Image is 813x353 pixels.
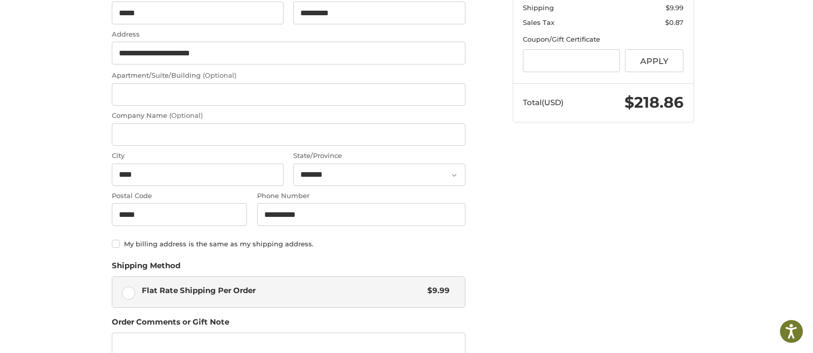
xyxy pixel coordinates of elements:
span: $9.99 [423,285,450,297]
span: $218.86 [624,93,683,112]
label: Phone Number [257,191,465,201]
label: City [112,151,284,161]
label: My billing address is the same as my shipping address. [112,240,465,248]
legend: Order Comments [112,316,229,333]
span: $9.99 [666,4,683,12]
label: Postal Code [112,191,247,201]
span: Flat Rate Shipping Per Order [142,285,423,297]
span: Sales Tax [523,18,554,26]
button: Open LiveChat chat widget [117,13,129,25]
label: Company Name [112,111,465,121]
span: Total (USD) [523,98,564,107]
small: (Optional) [203,71,236,79]
small: (Optional) [169,111,203,119]
button: Apply [625,49,684,72]
span: $0.87 [665,18,683,26]
label: Address [112,29,465,40]
div: Coupon/Gift Certificate [523,35,683,45]
label: Apartment/Suite/Building [112,71,465,81]
span: Shipping [523,4,554,12]
legend: Shipping Method [112,260,180,276]
input: Gift Certificate or Coupon Code [523,49,620,72]
p: We're away right now. Please check back later! [14,15,115,23]
label: State/Province [293,151,465,161]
